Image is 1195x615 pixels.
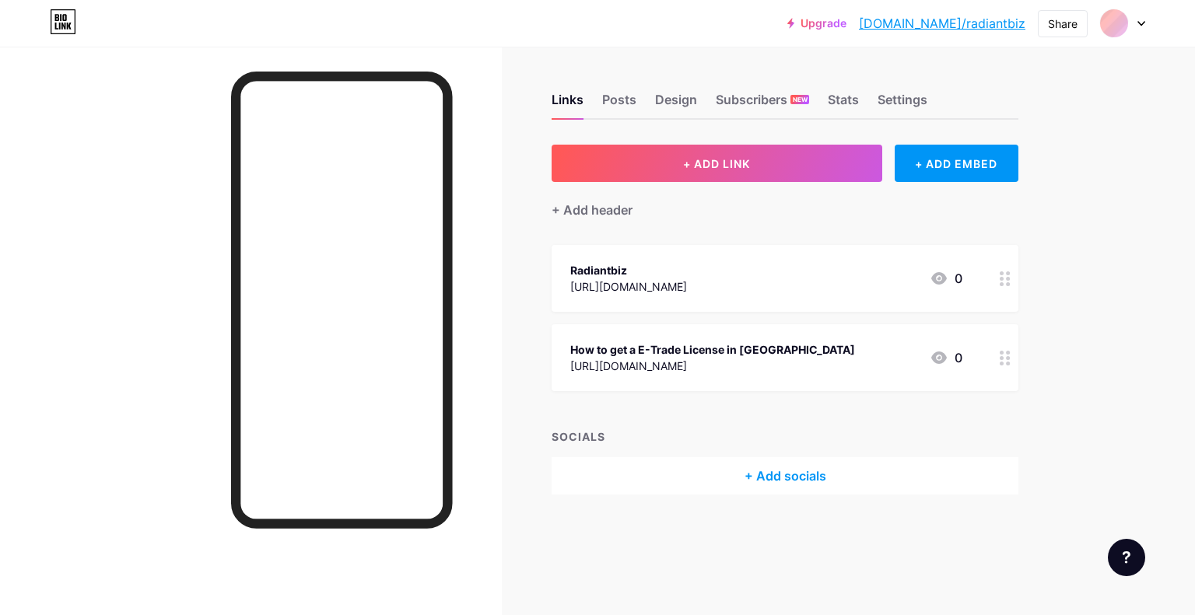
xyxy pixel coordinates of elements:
[895,145,1018,182] div: + ADD EMBED
[878,90,927,118] div: Settings
[602,90,636,118] div: Posts
[930,348,962,367] div: 0
[1048,16,1078,32] div: Share
[570,278,687,295] div: [URL][DOMAIN_NAME]
[552,428,1018,445] div: SOCIALS
[716,90,809,118] div: Subscribers
[683,157,750,170] span: + ADD LINK
[793,95,808,104] span: NEW
[552,201,633,219] div: + Add header
[787,17,846,30] a: Upgrade
[552,90,583,118] div: Links
[859,14,1025,33] a: [DOMAIN_NAME]/radiantbiz
[655,90,697,118] div: Design
[552,457,1018,494] div: + Add socials
[570,358,855,374] div: [URL][DOMAIN_NAME]
[570,262,687,278] div: Radiantbiz
[930,269,962,288] div: 0
[570,341,855,358] div: How to get a E-Trade License in [GEOGRAPHIC_DATA]
[552,145,882,182] button: + ADD LINK
[828,90,859,118] div: Stats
